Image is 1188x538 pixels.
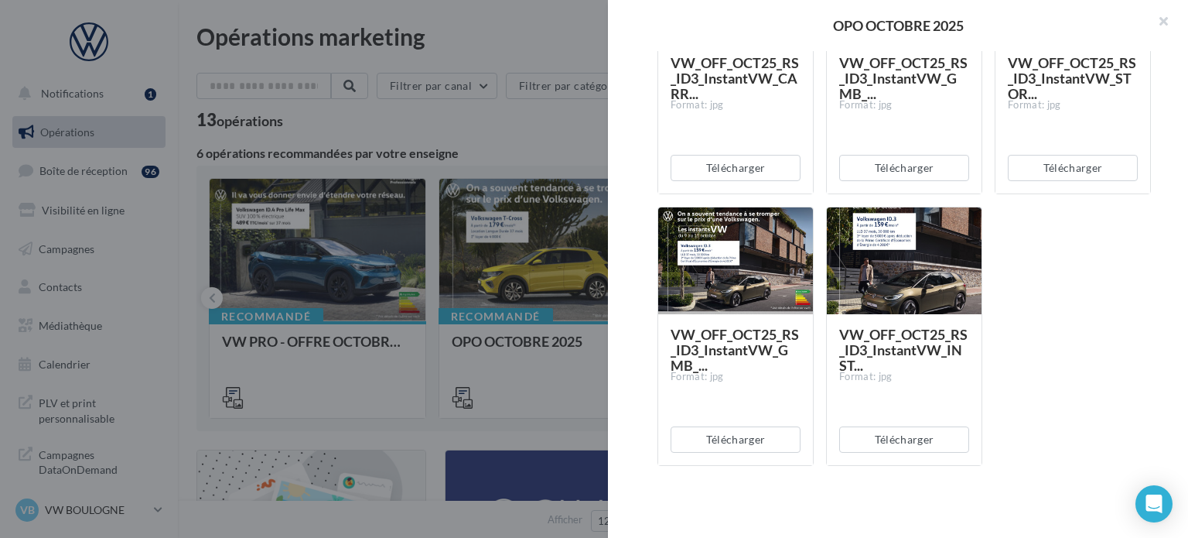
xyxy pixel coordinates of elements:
[671,155,801,181] button: Télécharger
[1135,485,1173,523] div: Open Intercom Messenger
[839,155,969,181] button: Télécharger
[839,370,969,384] div: Format: jpg
[839,427,969,453] button: Télécharger
[633,19,1163,33] div: OPO OCTOBRE 2025
[671,427,801,453] button: Télécharger
[671,54,799,102] span: VW_OFF_OCT25_RS_ID3_InstantVW_CARR...
[839,98,969,112] div: Format: jpg
[839,326,968,374] span: VW_OFF_OCT25_RS_ID3_InstantVW_INST...
[671,326,799,374] span: VW_OFF_OCT25_RS_ID3_InstantVW_GMB_...
[839,54,968,102] span: VW_OFF_OCT25_RS_ID3_InstantVW_GMB_...
[671,370,801,384] div: Format: jpg
[1008,54,1136,102] span: VW_OFF_OCT25_RS_ID3_InstantVW_STOR...
[1008,155,1138,181] button: Télécharger
[671,98,801,112] div: Format: jpg
[1008,98,1138,112] div: Format: jpg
